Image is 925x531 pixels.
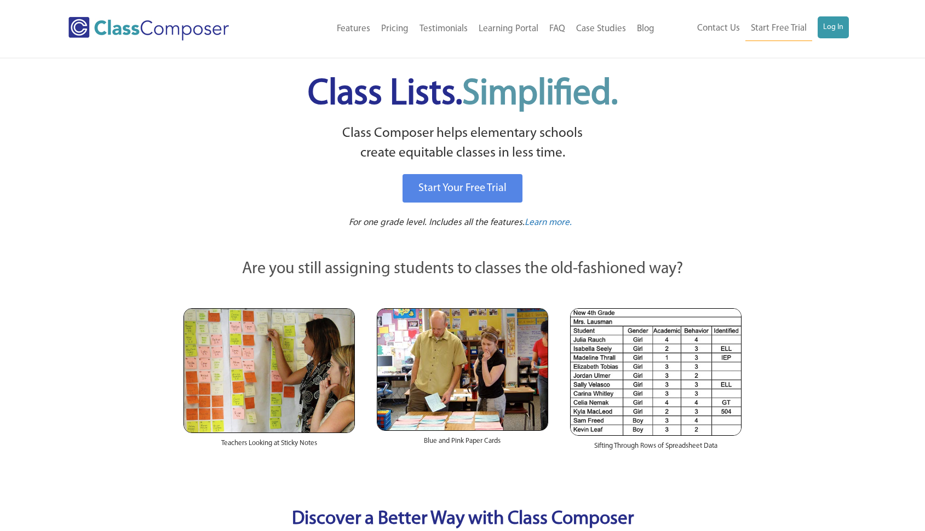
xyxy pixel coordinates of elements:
a: Learn more. [525,216,572,230]
a: Case Studies [571,17,631,41]
span: Learn more. [525,218,572,227]
a: Pricing [376,17,414,41]
img: Spreadsheets [570,308,742,436]
a: Blog [631,17,660,41]
span: Class Lists. [308,77,618,112]
a: Start Your Free Trial [403,174,522,203]
nav: Header Menu [274,17,660,41]
a: Learning Portal [473,17,544,41]
a: Testimonials [414,17,473,41]
div: Teachers Looking at Sticky Notes [183,433,355,459]
img: Class Composer [68,17,229,41]
span: Start Your Free Trial [418,183,507,194]
a: Contact Us [692,16,745,41]
a: Log In [818,16,849,38]
a: FAQ [544,17,571,41]
p: Class Composer helps elementary schools create equitable classes in less time. [182,124,744,164]
img: Teachers Looking at Sticky Notes [183,308,355,433]
a: Features [331,17,376,41]
div: Blue and Pink Paper Cards [377,431,548,457]
div: Sifting Through Rows of Spreadsheet Data [570,436,742,462]
a: Start Free Trial [745,16,812,41]
span: For one grade level. Includes all the features. [349,218,525,227]
p: Are you still assigning students to classes the old-fashioned way? [183,257,742,281]
span: Simplified. [462,77,618,112]
img: Blue and Pink Paper Cards [377,308,548,430]
nav: Header Menu [660,16,849,41]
